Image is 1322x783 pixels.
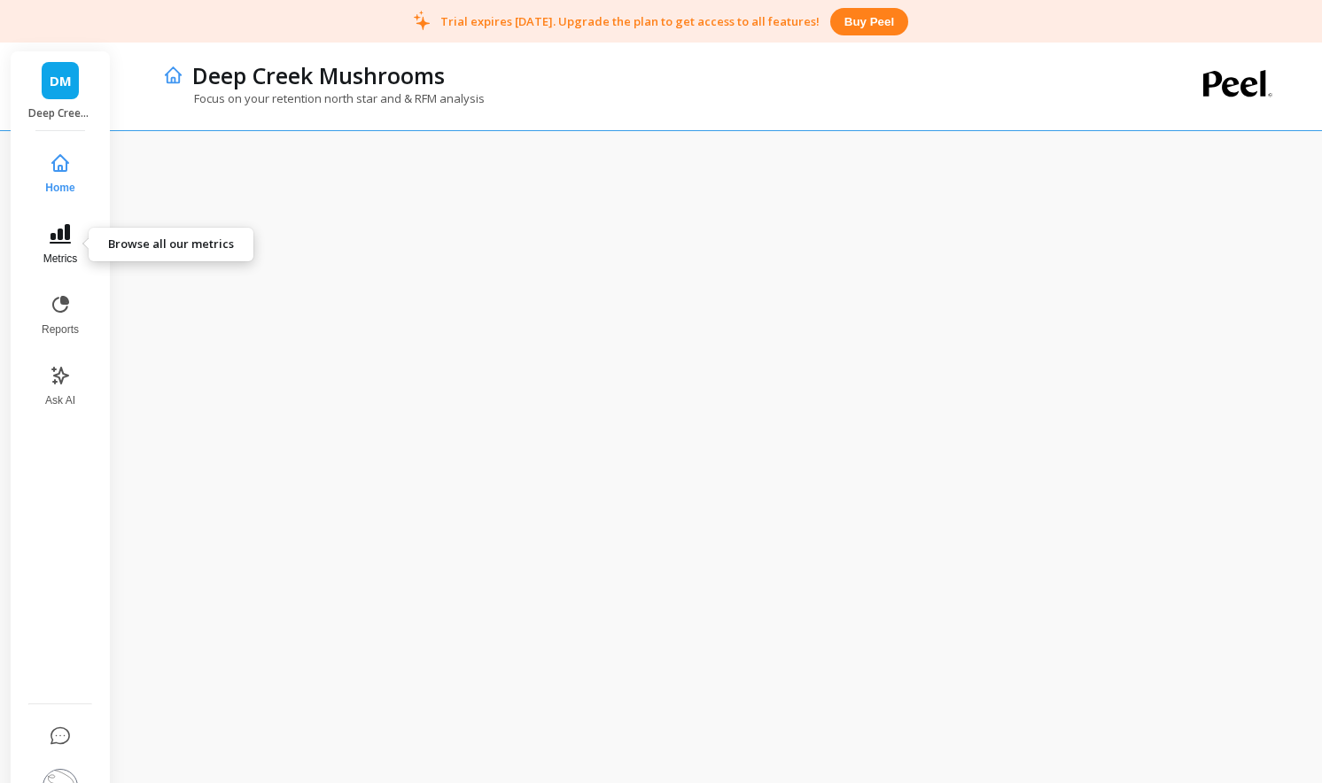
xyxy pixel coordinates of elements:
[45,181,74,195] span: Home
[28,106,93,120] p: Deep Creek Mushrooms
[192,60,445,90] p: Deep Creek Mushrooms
[43,252,78,266] span: Metrics
[31,283,89,347] button: Reports
[45,393,75,407] span: Ask AI
[31,354,89,418] button: Ask AI
[24,716,97,758] button: Help
[163,90,485,106] p: Focus on your retention north star and & RFM analysis
[830,8,908,35] button: Buy peel
[440,13,820,29] p: Trial expires [DATE]. Upgrade the plan to get access to all features!
[31,213,89,276] button: Metrics
[31,142,89,205] button: Home
[42,322,79,337] span: Reports
[50,71,72,91] span: DM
